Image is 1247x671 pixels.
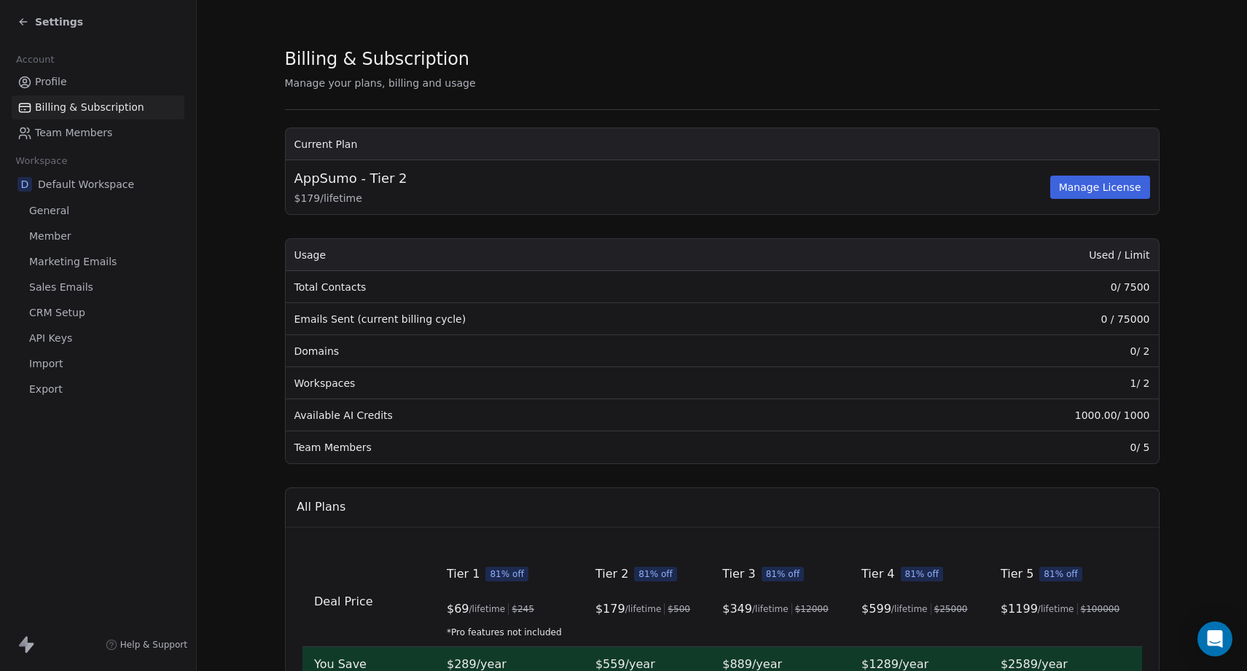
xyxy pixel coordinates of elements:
span: Manage your plans, billing and usage [285,77,476,89]
span: $289/year [447,657,507,671]
td: Emails Sent (current billing cycle) [286,303,872,335]
span: API Keys [29,331,72,346]
span: 81% off [900,567,943,581]
td: 0 / 75000 [872,303,1159,335]
span: D [17,177,32,192]
a: Settings [17,15,83,29]
td: 0 / 7500 [872,271,1159,303]
span: Default Workspace [38,177,134,192]
span: $ 69 [447,600,469,618]
td: Total Contacts [286,271,872,303]
span: *Pro features not included [447,627,572,638]
td: Domains [286,335,872,367]
td: Team Members [286,431,872,463]
a: Export [12,377,184,401]
span: 81% off [761,567,804,581]
span: Marketing Emails [29,254,117,270]
span: $889/year [722,657,782,671]
span: 81% off [485,567,528,581]
span: $ 100000 [1080,603,1119,615]
span: All Plans [297,498,345,516]
span: /lifetime [625,603,661,615]
span: Export [29,382,63,397]
span: $ 179 / lifetime [294,191,1047,205]
td: 0 / 5 [872,431,1159,463]
span: You Save [314,657,367,671]
a: API Keys [12,326,184,350]
a: General [12,199,184,223]
span: Tier 2 [595,565,628,583]
span: $1289/year [861,657,929,671]
span: Workspace [9,150,74,172]
a: Member [12,224,184,248]
span: Help & Support [120,639,187,651]
span: /lifetime [469,603,505,615]
span: $2589/year [1000,657,1067,671]
span: $ 500 [668,603,690,615]
a: Team Members [12,121,184,145]
th: Used / Limit [872,239,1159,271]
a: Help & Support [106,639,187,651]
th: Current Plan [286,128,1159,160]
span: Tier 5 [1000,565,1033,583]
span: Billing & Subscription [285,48,469,70]
td: 1 / 2 [872,367,1159,399]
span: CRM Setup [29,305,85,321]
span: Tier 3 [722,565,755,583]
span: Settings [35,15,83,29]
span: Profile [35,74,67,90]
span: $ 245 [512,603,534,615]
span: Account [9,49,60,71]
span: Team Members [35,125,112,141]
th: Usage [286,239,872,271]
span: $ 12000 [794,603,828,615]
span: $559/year [595,657,654,671]
span: AppSumo - Tier 2 [294,169,407,188]
span: /lifetime [1037,603,1074,615]
button: Manage License [1050,176,1150,199]
td: 0 / 2 [872,335,1159,367]
a: Sales Emails [12,275,184,299]
span: 81% off [634,567,677,581]
span: General [29,203,69,219]
span: $ 25000 [934,603,967,615]
div: Open Intercom Messenger [1197,621,1232,656]
td: Workspaces [286,367,872,399]
a: CRM Setup [12,301,184,325]
span: Tier 1 [447,565,480,583]
span: Member [29,229,71,244]
span: Billing & Subscription [35,100,144,115]
a: Import [12,352,184,376]
span: $ 179 [595,600,625,618]
span: Deal Price [314,595,373,608]
span: /lifetime [751,603,788,615]
a: Billing & Subscription [12,95,184,119]
span: Sales Emails [29,280,93,295]
span: $ 599 [861,600,891,618]
a: Profile [12,70,184,94]
span: Import [29,356,63,372]
span: $ 1199 [1000,600,1037,618]
span: Tier 4 [861,565,894,583]
td: Available AI Credits [286,399,872,431]
a: Marketing Emails [12,250,184,274]
span: $ 349 [722,600,752,618]
span: /lifetime [891,603,927,615]
td: 1000.00 / 1000 [872,399,1159,431]
span: 81% off [1039,567,1082,581]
